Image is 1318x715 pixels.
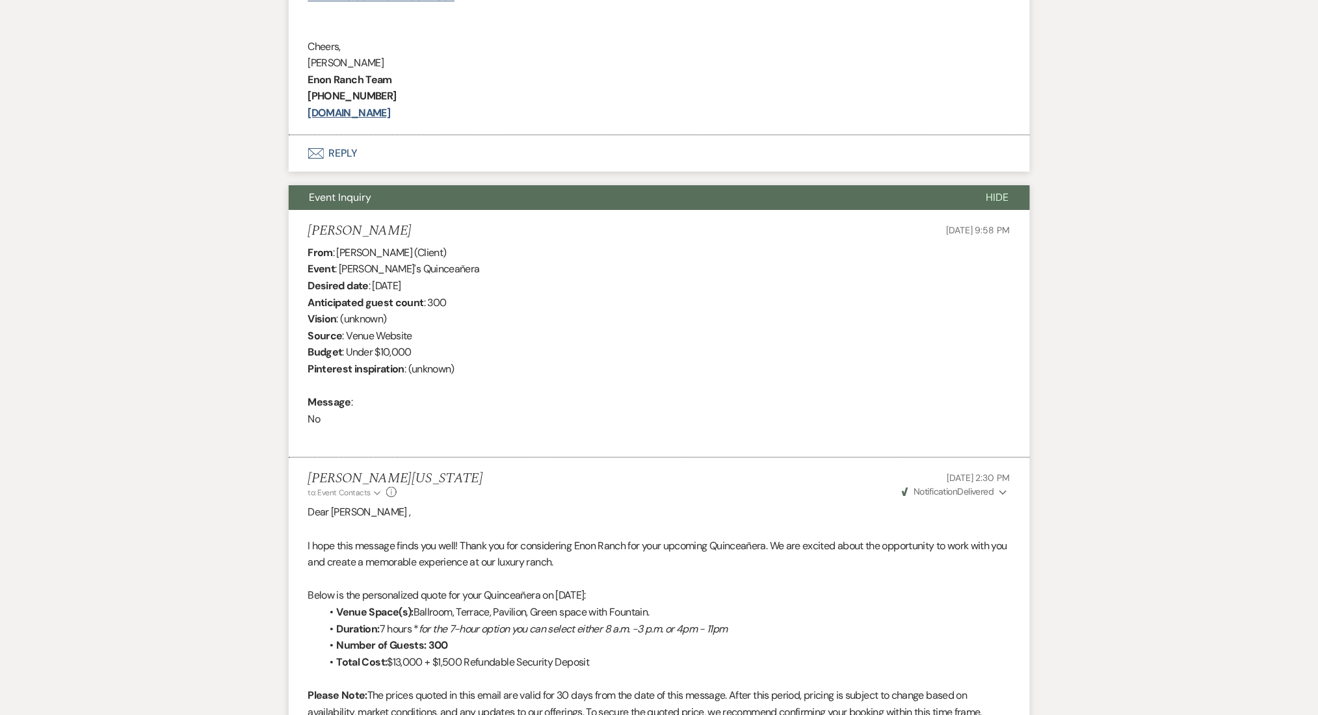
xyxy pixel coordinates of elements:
[321,604,1010,621] li: Ballroom, Terrace, Pavilion, Green space with Fountain.
[308,279,369,292] b: Desired date
[308,538,1010,571] p: I hope this message finds you well! Thank you for considering Enon Ranch for your upcoming Quince...
[308,244,1010,444] div: : [PERSON_NAME] (Client) : [PERSON_NAME]'s Quinceañera : [DATE] : 300 : (unknown) : Venue Website...
[308,362,405,376] b: Pinterest inspiration
[308,487,383,499] button: to: Event Contacts
[308,587,1010,604] p: Below is the personalized quote for your Quinceañera on [DATE]:
[337,638,449,652] strong: Number of Guests: 300
[308,471,483,487] h5: [PERSON_NAME][US_STATE]
[308,106,391,120] a: [DOMAIN_NAME]
[310,190,372,204] span: Event Inquiry
[289,185,966,210] button: Event Inquiry
[900,485,1010,499] button: NotificationDelivered
[308,487,371,498] span: to: Event Contacts
[986,190,1009,204] span: Hide
[947,472,1010,484] span: [DATE] 2:30 PM
[308,40,341,53] span: Cheers,
[289,135,1030,172] button: Reply
[321,621,1010,638] li: 7 hours *
[308,89,397,103] strong: [PHONE_NUMBER]
[902,486,994,497] span: Delivered
[308,246,333,259] b: From
[308,73,392,86] strong: Enon Ranch Team
[337,655,388,669] strong: Total Cost:
[308,296,424,309] b: Anticipated guest count
[308,395,352,409] b: Message
[337,605,414,619] strong: Venue Space(s):
[308,504,1010,521] p: Dear [PERSON_NAME] ,
[966,185,1030,210] button: Hide
[914,486,957,497] span: Notification
[419,622,728,636] em: for the 7-hour option you can select either 8 a.m. -3 p.m. or 4pm - 11pm
[308,223,412,239] h5: [PERSON_NAME]
[308,688,367,702] strong: Please Note:
[321,654,1010,671] li: $13,000 + $1,500 Refundable Security Deposit
[308,262,336,276] b: Event
[308,345,343,359] b: Budget
[308,56,384,70] span: [PERSON_NAME]
[308,329,343,343] b: Source
[337,622,380,636] strong: Duration:
[308,312,337,326] b: Vision
[946,224,1010,236] span: [DATE] 9:58 PM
